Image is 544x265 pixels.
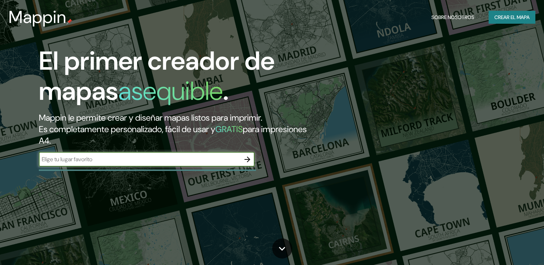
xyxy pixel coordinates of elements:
[39,155,240,163] input: Elige tu lugar favorito
[67,19,72,24] img: mappin-pin
[494,13,530,22] font: Crear el mapa
[215,124,243,135] h5: GRATIS
[39,46,311,112] h1: El primer creador de mapas .
[118,74,223,108] h1: asequible
[429,11,477,24] button: Sobre nosotros
[431,13,474,22] font: Sobre nosotros
[489,11,535,24] button: Crear el mapa
[9,7,67,27] h3: Mappin
[39,112,311,147] h2: Mappin le permite crear y diseñar mapas listos para imprimir. Es completamente personalizado, fác...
